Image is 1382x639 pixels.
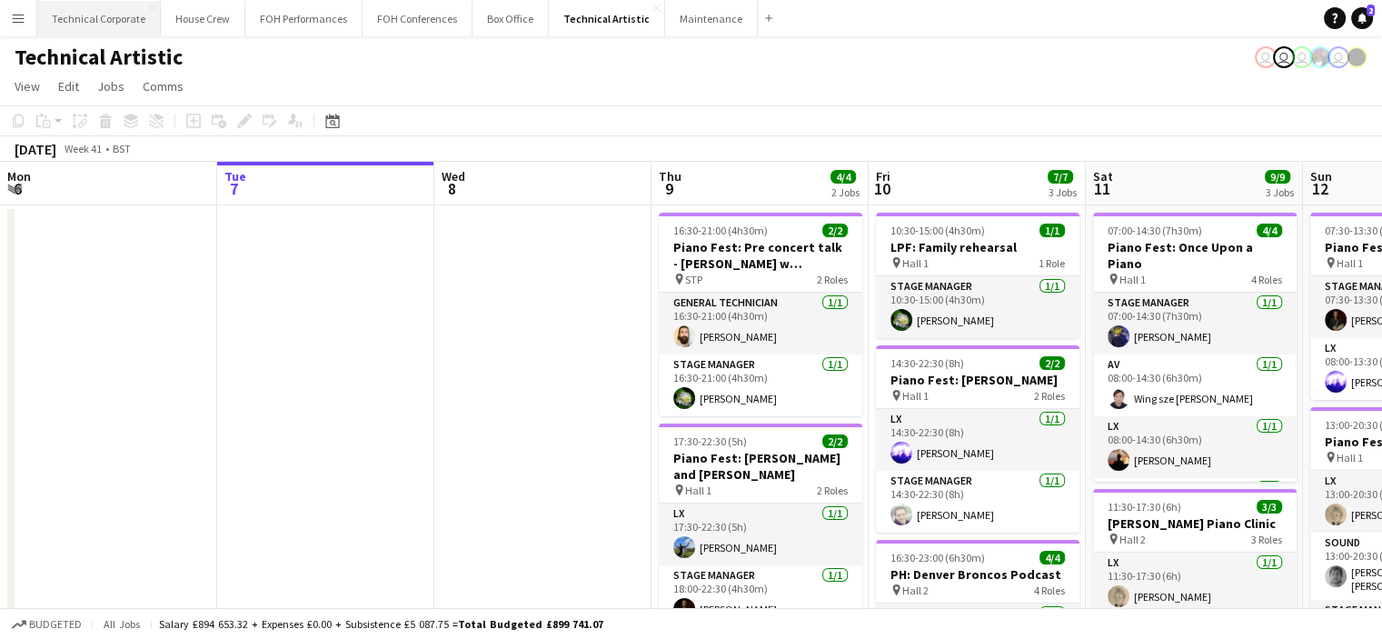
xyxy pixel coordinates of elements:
[1093,354,1297,416] app-card-role: AV1/108:00-14:30 (6h30m)Wing sze [PERSON_NAME]
[1093,239,1297,272] h3: Piano Fest: Once Upon a Piano
[1093,515,1297,532] h3: [PERSON_NAME] Piano Clinic
[90,75,132,98] a: Jobs
[1266,185,1294,199] div: 3 Jobs
[60,142,105,155] span: Week 41
[143,78,184,95] span: Comms
[1310,168,1332,185] span: Sun
[659,504,862,565] app-card-role: LX1/117:30-22:30 (5h)[PERSON_NAME]
[1351,7,1373,29] a: 2
[1307,178,1332,199] span: 12
[659,293,862,354] app-card-role: General Technician1/116:30-21:00 (4h30m)[PERSON_NAME]
[830,170,856,184] span: 4/4
[1093,553,1297,614] app-card-role: LX1/111:30-17:30 (6h)[PERSON_NAME]
[100,617,144,631] span: All jobs
[817,484,848,497] span: 2 Roles
[873,178,890,199] span: 10
[29,618,82,631] span: Budgeted
[1291,46,1313,68] app-user-avatar: Liveforce Admin
[659,239,862,272] h3: Piano Fest: Pre concert talk - [PERSON_NAME] w [PERSON_NAME] and [PERSON_NAME]
[1119,273,1146,286] span: Hall 1
[5,178,31,199] span: 6
[1273,46,1295,68] app-user-avatar: Gloria Hamlyn
[51,75,86,98] a: Edit
[1251,273,1282,286] span: 4 Roles
[876,213,1079,338] app-job-card: 10:30-15:00 (4h30m)1/1LPF: Family rehearsal Hall 11 RoleStage Manager1/110:30-15:00 (4h30m)[PERSO...
[1108,500,1181,514] span: 11:30-17:30 (6h)
[659,213,862,416] app-job-card: 16:30-21:00 (4h30m)2/2Piano Fest: Pre concert talk - [PERSON_NAME] w [PERSON_NAME] and [PERSON_NA...
[822,224,848,237] span: 2/2
[458,617,603,631] span: Total Budgeted £899 741.07
[656,178,681,199] span: 9
[673,434,747,448] span: 17:30-22:30 (5h)
[1119,533,1146,546] span: Hall 2
[1093,213,1297,482] app-job-card: 07:00-14:30 (7h30m)4/4Piano Fest: Once Upon a Piano Hall 14 RolesStage Manager1/107:00-14:30 (7h3...
[15,44,183,71] h1: Technical Artistic
[1049,185,1077,199] div: 3 Jobs
[7,75,47,98] a: View
[245,1,363,36] button: FOH Performances
[7,168,31,185] span: Mon
[135,75,191,98] a: Comms
[159,617,603,631] div: Salary £894 653.32 + Expenses £0.00 + Subsistence £5 087.75 =
[97,78,124,95] span: Jobs
[15,140,56,158] div: [DATE]
[1255,46,1277,68] app-user-avatar: Sally PERM Pochciol
[831,185,860,199] div: 2 Jobs
[15,78,40,95] span: View
[1309,46,1331,68] app-user-avatar: Zubair PERM Dhalla
[1265,170,1290,184] span: 9/9
[1108,224,1202,237] span: 07:00-14:30 (7h30m)
[549,1,665,36] button: Technical Artistic
[363,1,472,36] button: FOH Conferences
[659,424,862,627] app-job-card: 17:30-22:30 (5h)2/2Piano Fest: [PERSON_NAME] and [PERSON_NAME] Hall 12 RolesLX1/117:30-22:30 (5h)...
[659,168,681,185] span: Thu
[876,471,1079,533] app-card-role: Stage Manager1/114:30-22:30 (8h)[PERSON_NAME]
[876,168,890,185] span: Fri
[876,372,1079,388] h3: Piano Fest: [PERSON_NAME]
[9,614,85,634] button: Budgeted
[58,78,79,95] span: Edit
[659,354,862,416] app-card-role: Stage Manager1/116:30-21:00 (4h30m)[PERSON_NAME]
[1039,356,1065,370] span: 2/2
[890,551,985,564] span: 16:30-23:00 (6h30m)
[876,345,1079,533] app-job-card: 14:30-22:30 (8h)2/2Piano Fest: [PERSON_NAME] Hall 12 RolesLX1/114:30-22:30 (8h)[PERSON_NAME]Stage...
[1048,170,1073,184] span: 7/7
[659,565,862,627] app-card-role: Stage Manager1/118:00-22:30 (4h30m)[PERSON_NAME]
[472,1,549,36] button: Box Office
[1093,478,1297,545] app-card-role: Sound1/1
[1346,46,1367,68] app-user-avatar: Gabrielle Barr
[1257,500,1282,514] span: 3/3
[902,389,929,403] span: Hall 1
[1257,224,1282,237] span: 4/4
[1093,293,1297,354] app-card-role: Stage Manager1/107:00-14:30 (7h30m)[PERSON_NAME]
[37,1,161,36] button: Technical Corporate
[1327,46,1349,68] app-user-avatar: Nathan PERM Birdsall
[1039,224,1065,237] span: 1/1
[902,256,929,270] span: Hall 1
[1093,416,1297,478] app-card-role: LX1/108:00-14:30 (6h30m)[PERSON_NAME]
[902,584,929,597] span: Hall 2
[224,168,246,185] span: Tue
[1034,389,1065,403] span: 2 Roles
[161,1,245,36] button: House Crew
[1251,533,1282,546] span: 3 Roles
[113,142,131,155] div: BST
[659,450,862,483] h3: Piano Fest: [PERSON_NAME] and [PERSON_NAME]
[890,224,985,237] span: 10:30-15:00 (4h30m)
[673,224,768,237] span: 16:30-21:00 (4h30m)
[1337,256,1363,270] span: Hall 1
[822,434,848,448] span: 2/2
[1039,256,1065,270] span: 1 Role
[1034,584,1065,597] span: 4 Roles
[442,168,465,185] span: Wed
[1090,178,1113,199] span: 11
[1367,5,1375,16] span: 2
[817,273,848,286] span: 2 Roles
[1039,551,1065,564] span: 4/4
[876,409,1079,471] app-card-role: LX1/114:30-22:30 (8h)[PERSON_NAME]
